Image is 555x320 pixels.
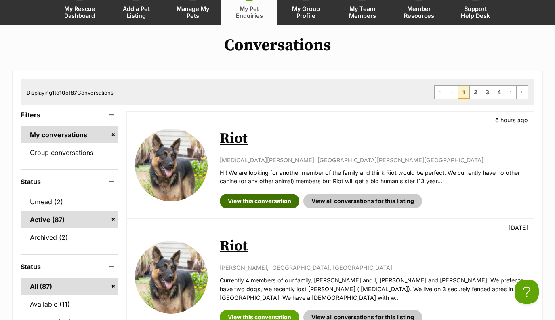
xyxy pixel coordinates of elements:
a: Available (11) [21,296,118,313]
header: Filters [21,111,118,119]
span: My Pet Enquiries [231,5,267,19]
a: Active (87) [21,211,118,228]
a: Page 3 [481,86,493,99]
a: All (87) [21,278,118,295]
a: Unread (2) [21,193,118,210]
header: Status [21,263,118,270]
p: [MEDICAL_DATA][PERSON_NAME], [GEOGRAPHIC_DATA][PERSON_NAME][GEOGRAPHIC_DATA] [220,156,526,164]
span: My Rescue Dashboard [61,5,98,19]
span: My Team Members [344,5,381,19]
a: Riot [220,237,248,255]
p: Currently 4 members of our family, [PERSON_NAME] and I, [PERSON_NAME] and [PERSON_NAME]. We prefe... [220,276,526,302]
a: Archived (2) [21,229,118,246]
a: Last page [517,86,528,99]
span: Page 1 [458,86,469,99]
a: Page 2 [470,86,481,99]
header: Status [21,178,118,185]
span: First page [435,86,446,99]
span: Add a Pet Listing [118,5,154,19]
a: Page 4 [493,86,505,99]
p: [PERSON_NAME], [GEOGRAPHIC_DATA], [GEOGRAPHIC_DATA] [220,263,526,272]
a: My conversations [21,126,118,143]
img: Riot [135,241,208,314]
span: Displaying to of Conversations [27,89,114,96]
a: Next page [505,86,516,99]
p: Hi! We are looking for another member of the family and think Riot would be perfect. We currently... [220,168,526,186]
img: Riot [135,129,208,201]
nav: Pagination [434,85,528,99]
p: 6 hours ago [495,116,528,124]
p: [DATE] [509,223,528,232]
strong: 1 [52,89,55,96]
a: Group conversations [21,144,118,161]
iframe: Help Scout Beacon - Open [515,280,539,304]
strong: 10 [59,89,65,96]
strong: 87 [71,89,77,96]
span: Member Resources [401,5,437,19]
span: Manage My Pets [174,5,211,19]
span: Previous page [446,86,458,99]
span: My Group Profile [288,5,324,19]
a: Riot [220,129,248,148]
span: Support Help Desk [457,5,494,19]
a: View all conversations for this listing [303,194,422,208]
a: View this conversation [220,194,299,208]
